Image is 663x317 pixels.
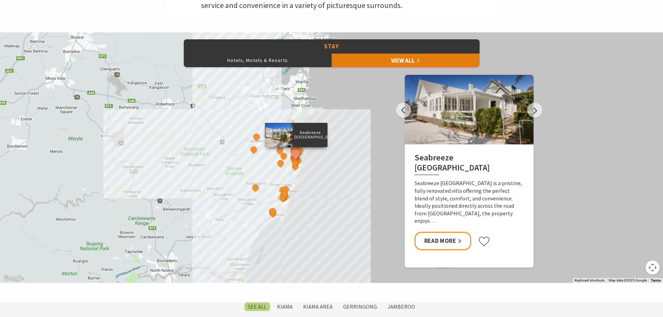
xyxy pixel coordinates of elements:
button: See detail about Bask at Loves Bay [291,162,300,171]
button: Stay [184,39,480,54]
button: See detail about Greyleigh Kiama [279,151,288,160]
span: Map data ©2025 Google [609,278,647,282]
img: Google [2,274,25,283]
label: Kiama [274,302,296,311]
button: See detail about Saddleback Grove [276,159,285,168]
button: See detail about Kendalls Beach Holiday Park [291,153,300,162]
a: Read More [415,232,471,250]
button: Map camera controls [646,261,660,275]
button: Click to favourite Seabreeze Luxury Beach House [478,236,490,247]
button: Hotels, Motels & Resorts [184,53,332,67]
label: SEE All [244,302,270,311]
button: See detail about Seabreeze Luxury Beach House [289,147,302,160]
a: Open this area in Google Maps (opens a new window) [2,274,25,283]
button: See detail about Cicada Luxury Camping [275,146,284,155]
button: See detail about Coast and Country Holidays [278,193,287,202]
button: See detail about Seven Mile Beach Holiday Park [268,209,277,218]
h2: Seabreeze [GEOGRAPHIC_DATA] [415,153,524,175]
button: See detail about Jamberoo Valley Farm Cottages [249,145,258,154]
label: Kiama Area [300,302,336,311]
p: Seabreeze [GEOGRAPHIC_DATA] [293,129,327,141]
button: See detail about Jamberoo Pub and Saleyard Motel [252,132,261,141]
a: View All [332,53,480,67]
a: Terms (opens in new tab) [651,278,661,283]
button: Previous [396,103,411,118]
button: Next [527,103,542,118]
button: See detail about Discovery Parks - Gerroa [268,207,277,216]
button: See detail about BIG4 Easts Beach Holiday Park [290,157,299,166]
label: Gerringong [340,302,380,311]
button: See detail about Werri Beach Holiday Park [280,189,289,198]
label: Jamberoo [384,302,419,311]
button: See detail about EagleView Park [251,183,260,192]
button: Keyboard shortcuts [575,278,605,283]
p: Seabreeze [GEOGRAPHIC_DATA] is a pristine, fully renovated villa offering the perfect blend of st... [415,180,524,225]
